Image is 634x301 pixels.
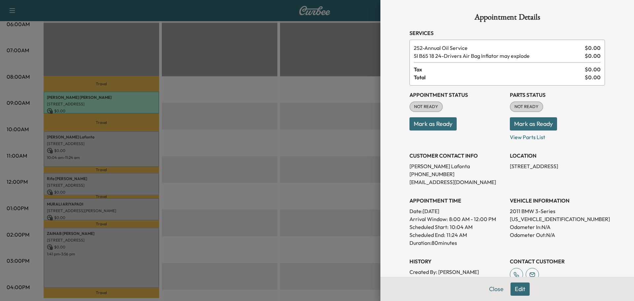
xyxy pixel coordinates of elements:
p: [US_VEHICLE_IDENTIFICATION_NUMBER] [510,215,605,223]
h3: Parts Status [510,91,605,99]
span: Drivers Air Bag Inflator may explode [414,52,582,60]
h3: CUSTOMER CONTACT INFO [409,152,505,160]
h3: VEHICLE INFORMATION [510,197,605,205]
h3: Appointment Status [409,91,505,99]
p: 10:04 AM [450,223,473,231]
button: Mark as Ready [409,117,457,131]
p: Duration: 80 minutes [409,239,505,247]
span: $ 0.00 [585,44,601,52]
p: Odometer In: N/A [510,223,605,231]
span: Annual Oil Service [414,44,582,52]
span: $ 0.00 [585,65,601,73]
button: Close [485,282,508,296]
p: [PERSON_NAME] Lafonta [409,162,505,170]
p: Created By : [PERSON_NAME] [409,268,505,276]
p: Scheduled Start: [409,223,448,231]
p: Scheduled End: [409,231,445,239]
p: [PHONE_NUMBER] [409,170,505,178]
p: View Parts List [510,131,605,141]
p: [STREET_ADDRESS] [510,162,605,170]
h3: Services [409,29,605,37]
h3: LOCATION [510,152,605,160]
span: $ 0.00 [585,52,601,60]
p: 11:24 AM [446,231,467,239]
p: [EMAIL_ADDRESS][DOMAIN_NAME] [409,178,505,186]
span: $ 0.00 [585,73,601,81]
p: Date: [DATE] [409,207,505,215]
h3: APPOINTMENT TIME [409,197,505,205]
p: 2011 BMW 3-Series [510,207,605,215]
span: NOT READY [410,103,442,110]
h3: History [409,257,505,265]
button: Mark as Ready [510,117,557,131]
p: Created At : [DATE] 10:52:44 AM [409,276,505,284]
h1: Appointment Details [409,13,605,24]
p: Odometer Out: N/A [510,231,605,239]
span: 8:00 AM - 12:00 PM [449,215,496,223]
button: Edit [511,282,530,296]
span: Total [414,73,585,81]
span: Tax [414,65,585,73]
span: NOT READY [511,103,543,110]
h3: CONTACT CUSTOMER [510,257,605,265]
p: Arrival Window: [409,215,505,223]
